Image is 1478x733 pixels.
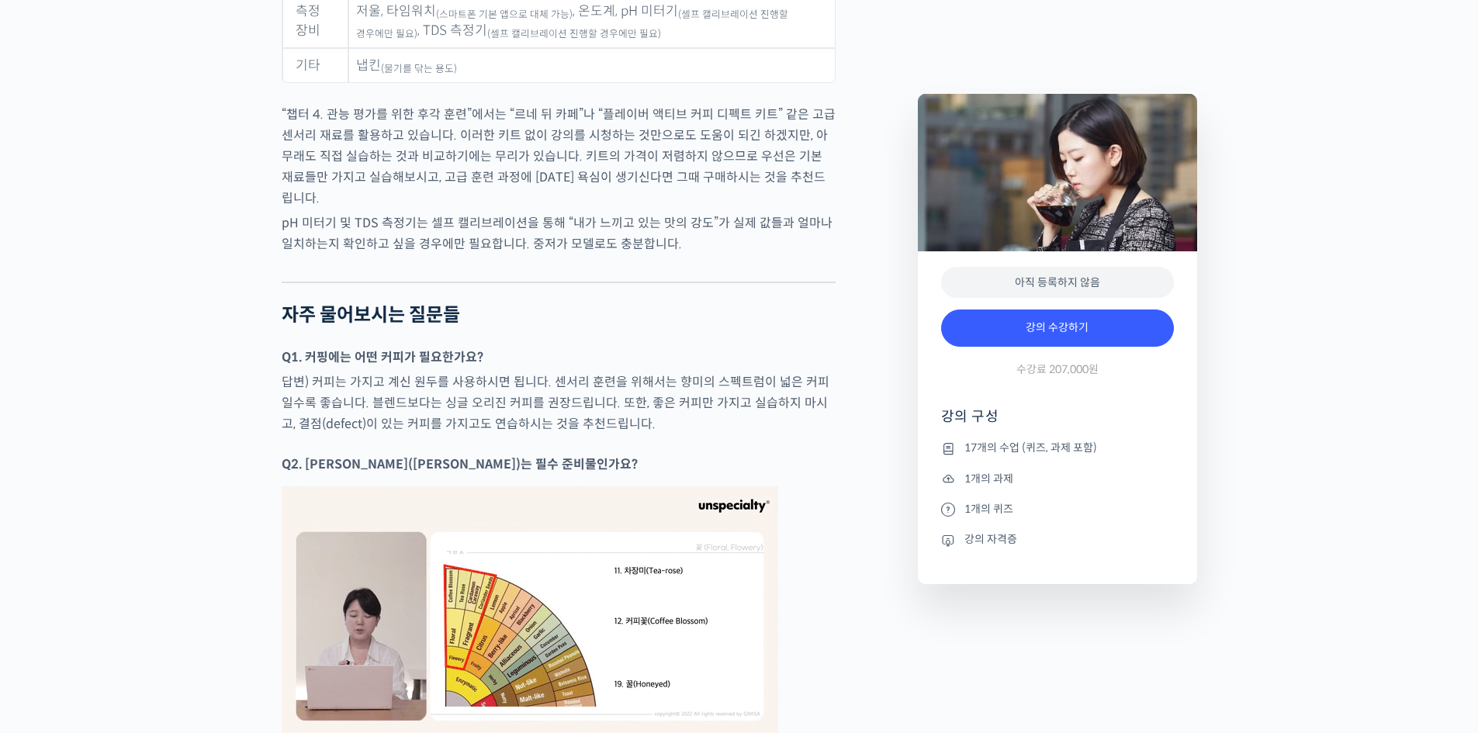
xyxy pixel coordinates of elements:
strong: Q1. 커핑에는 어떤 커피가 필요한가요? [282,349,483,365]
li: 강의 자격증 [941,531,1174,549]
li: 1개의 과제 [941,469,1174,488]
strong: Q2. [PERSON_NAME]([PERSON_NAME])는 필수 준비물인가요? [282,456,638,472]
span: 홈 [49,515,58,527]
sub: (스마트폰 기본 앱으로 대체 가능) [436,9,573,21]
a: 홈 [5,492,102,531]
sub: (물기를 닦는 용도) [381,63,457,75]
p: “챕터 4. 관능 평가를 위한 후각 훈련”에서는 “르네 뒤 카페”나 “플레이버 액티브 커피 디펙트 키트” 같은 고급 센서리 재료를 활용하고 있습니다. 이러한 키트 없이 강의를... [282,104,836,209]
sub: (셀프 캘리브레이션 진행할 경우에만 필요) [356,9,788,41]
strong: 자주 물어보시는 질문들 [282,303,460,327]
h4: 강의 구성 [941,407,1174,438]
sub: (셀프 캘리브레이션 진행할 경우에만 필요) [487,28,661,40]
td: 기타 [282,48,349,82]
td: 냅킨 [348,48,834,82]
li: 17개의 수업 (퀴즈, 과제 포함) [941,439,1174,458]
p: 답변) 커피는 가지고 계신 원두를 사용하시면 됩니다. 센서리 훈련을 위해서는 향미의 스펙트럼이 넓은 커피일수록 좋습니다. 블렌드보다는 싱글 오리진 커피를 권장드립니다. 또한,... [282,372,836,434]
span: 수강료 207,000원 [1016,362,1099,377]
span: 대화 [142,516,161,528]
div: 아직 등록하지 않음 [941,267,1174,299]
a: 설정 [200,492,298,531]
a: 강의 수강하기 [941,309,1174,347]
a: 대화 [102,492,200,531]
p: pH 미터기 및 TDS 측정기는 셀프 캘리브레이션을 통해 “내가 느끼고 있는 맛의 강도”가 실제 값들과 얼마나 일치하는지 확인하고 싶을 경우에만 필요합니다. 중저가 모델로도 ... [282,213,836,254]
span: 설정 [240,515,258,527]
li: 1개의 퀴즈 [941,500,1174,518]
